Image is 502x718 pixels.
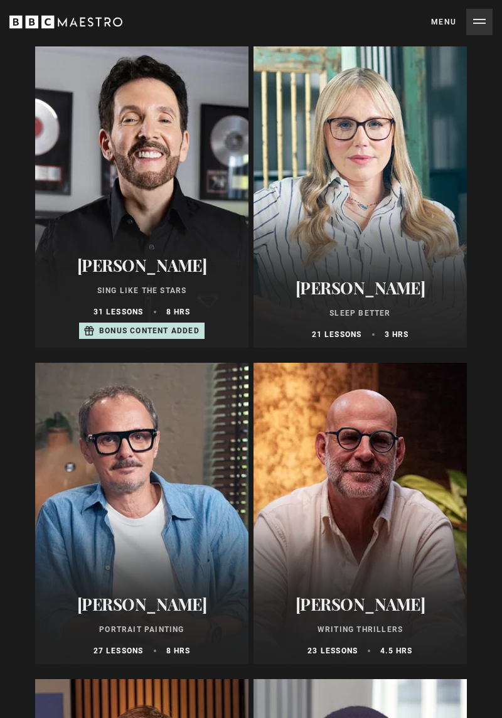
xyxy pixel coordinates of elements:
[35,363,248,664] a: [PERSON_NAME] Portrait Painting 27 lessons 8 hrs
[93,306,144,318] p: 31 lessons
[261,594,459,614] h2: [PERSON_NAME]
[43,255,241,275] h2: [PERSON_NAME]
[43,624,241,635] p: Portrait Painting
[9,13,122,31] svg: BBC Maestro
[312,329,362,340] p: 21 lessons
[385,329,409,340] p: 3 hrs
[43,285,241,296] p: Sing Like the Stars
[35,46,248,348] a: [PERSON_NAME] Sing Like the Stars 31 lessons 8 hrs Bonus content added
[43,594,241,614] h2: [PERSON_NAME]
[166,645,191,656] p: 8 hrs
[431,9,493,35] button: Toggle navigation
[254,46,467,348] a: [PERSON_NAME] Sleep Better 21 lessons 3 hrs
[261,308,459,319] p: Sleep Better
[254,363,467,664] a: [PERSON_NAME] Writing Thrillers 23 lessons 4.5 hrs
[93,645,144,656] p: 27 lessons
[261,624,459,635] p: Writing Thrillers
[380,645,412,656] p: 4.5 hrs
[261,278,459,297] h2: [PERSON_NAME]
[99,325,200,336] p: Bonus content added
[307,645,358,656] p: 23 lessons
[166,306,191,318] p: 8 hrs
